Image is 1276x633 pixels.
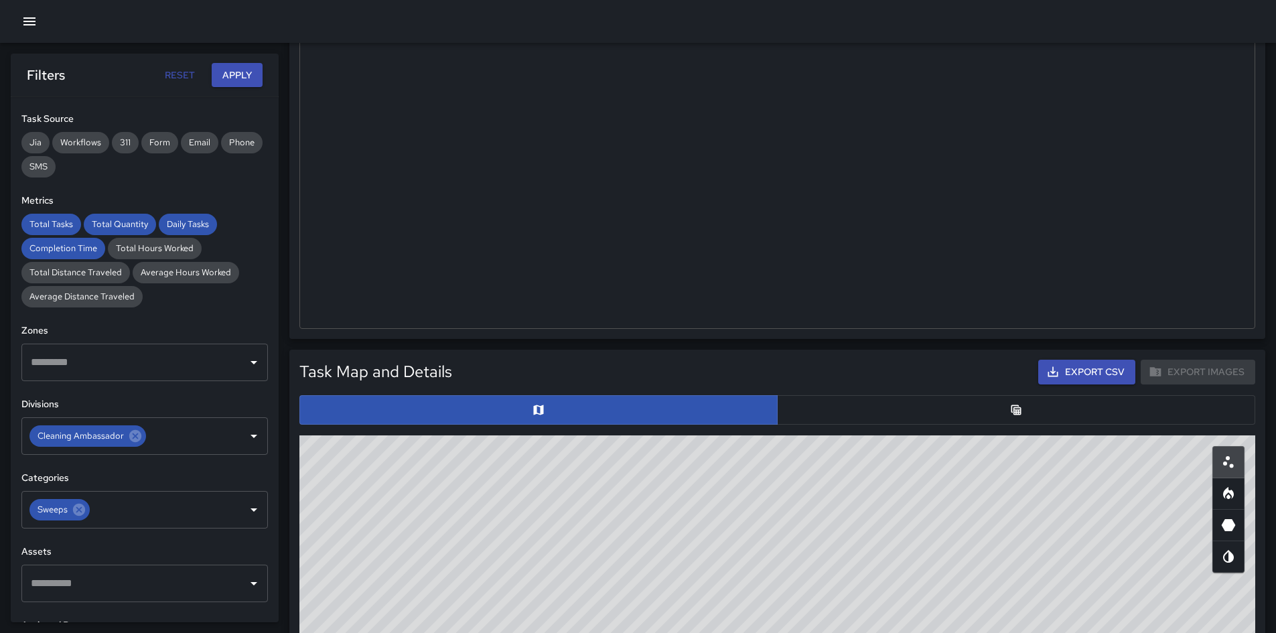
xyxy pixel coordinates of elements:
div: Total Quantity [84,214,156,235]
svg: 3D Heatmap [1220,517,1236,533]
div: Total Tasks [21,214,81,235]
svg: Table [1009,403,1023,417]
h6: Assets [21,545,268,559]
span: SMS [21,160,56,173]
span: Jia [21,136,50,149]
div: Email [181,132,218,153]
h6: Metrics [21,194,268,208]
span: Total Quantity [84,218,156,231]
svg: Map Style [1220,549,1236,565]
div: Sweeps [29,499,90,520]
h6: Filters [27,64,65,86]
span: Total Hours Worked [108,242,202,255]
div: Average Distance Traveled [21,286,143,307]
div: 311 [112,132,139,153]
div: Completion Time [21,238,105,259]
button: Table [777,395,1255,425]
h6: Divisions [21,397,268,412]
button: Reset [158,63,201,88]
button: Open [244,500,263,519]
span: Cleaning Ambassador [29,429,132,443]
span: Average Hours Worked [133,266,239,279]
h6: Task Source [21,112,268,127]
div: Total Distance Traveled [21,262,130,283]
div: Daily Tasks [159,214,217,235]
svg: Map [532,403,545,417]
button: Export CSV [1038,360,1135,384]
h6: Assigned By [21,618,268,633]
span: Phone [221,136,263,149]
button: Open [244,427,263,445]
svg: Scatterplot [1220,454,1236,470]
span: Average Distance Traveled [21,290,143,303]
div: Cleaning Ambassador [29,425,146,447]
span: Email [181,136,218,149]
div: Workflows [52,132,109,153]
svg: Heatmap [1220,486,1236,502]
div: Average Hours Worked [133,262,239,283]
span: Completion Time [21,242,105,255]
div: SMS [21,156,56,178]
h6: Zones [21,324,268,338]
div: Phone [221,132,263,153]
span: 311 [112,136,139,149]
button: Heatmap [1212,478,1245,510]
div: Jia [21,132,50,153]
span: Workflows [52,136,109,149]
span: Daily Tasks [159,218,217,231]
button: Apply [212,63,263,88]
button: Open [244,574,263,593]
button: 3D Heatmap [1212,509,1245,541]
span: Sweeps [29,503,76,516]
span: Total Tasks [21,218,81,231]
h5: Task Map and Details [299,361,452,382]
button: Map Style [1212,541,1245,573]
button: Scatterplot [1212,446,1245,478]
button: Open [244,353,263,372]
div: Form [141,132,178,153]
h6: Categories [21,471,268,486]
button: Map [299,395,778,425]
span: Form [141,136,178,149]
div: Total Hours Worked [108,238,202,259]
span: Total Distance Traveled [21,266,130,279]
